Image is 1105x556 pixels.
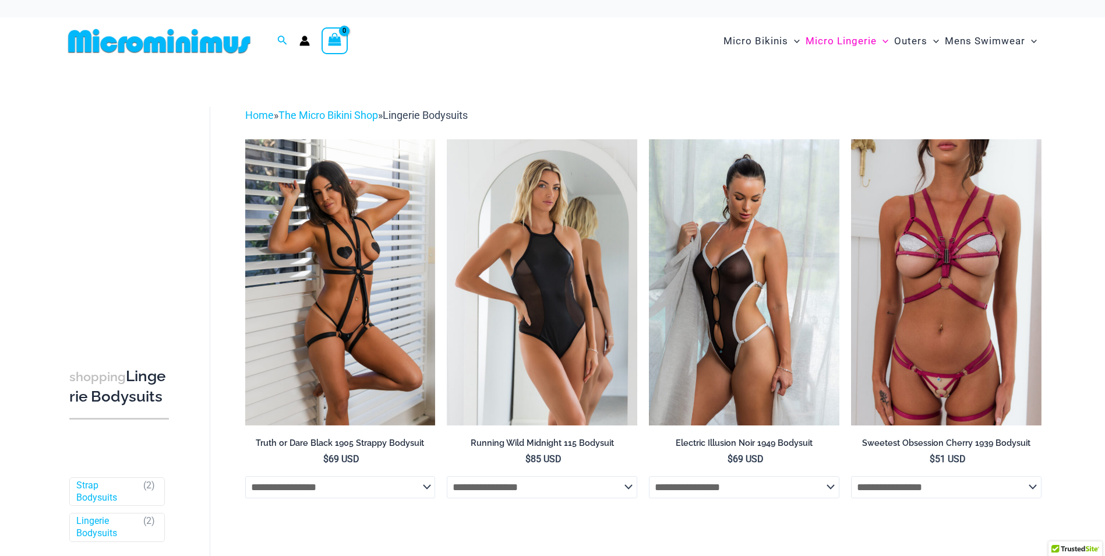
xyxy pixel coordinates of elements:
a: Micro BikinisMenu ToggleMenu Toggle [721,23,803,59]
a: Search icon link [277,34,288,48]
span: $ [930,453,935,464]
span: Micro Bikinis [723,26,788,56]
a: Mens SwimwearMenu ToggleMenu Toggle [942,23,1040,59]
a: View Shopping Cart, empty [322,27,348,54]
h3: Lingerie Bodysuits [69,367,169,407]
span: Menu Toggle [1025,26,1037,56]
a: Truth or Dare Black 1905 Bodysuit 611 Micro 07Truth or Dare Black 1905 Bodysuit 611 Micro 05Truth... [245,139,436,425]
a: Strap Bodysuits [76,480,138,504]
span: Menu Toggle [877,26,888,56]
a: Home [245,109,274,121]
span: 2 [146,515,151,526]
nav: Site Navigation [719,22,1042,61]
a: Electric Illusion Noir 1949 Bodysuit [649,438,839,453]
bdi: 69 USD [728,453,764,464]
bdi: 51 USD [930,453,966,464]
h2: Truth or Dare Black 1905 Strappy Bodysuit [245,438,436,449]
span: Micro Lingerie [806,26,877,56]
span: 2 [146,480,151,491]
img: MM SHOP LOGO FLAT [63,28,255,54]
span: Menu Toggle [788,26,800,56]
iframe: TrustedSite Certified [69,97,174,330]
span: Menu Toggle [927,26,939,56]
bdi: 85 USD [525,453,562,464]
a: OutersMenu ToggleMenu Toggle [891,23,942,59]
h2: Running Wild Midnight 115 Bodysuit [447,438,637,449]
bdi: 69 USD [323,453,359,464]
h2: Electric Illusion Noir 1949 Bodysuit [649,438,839,449]
span: Mens Swimwear [945,26,1025,56]
span: shopping [69,370,126,384]
span: » » [245,109,468,121]
span: Lingerie Bodysuits [383,109,468,121]
a: Running Wild Midnight 115 Bodysuit [447,438,637,453]
h2: Sweetest Obsession Cherry 1939 Bodysuit [851,438,1042,449]
span: Outers [894,26,927,56]
span: $ [323,453,329,464]
img: Electric Illusion Noir 1949 Bodysuit 03 [649,139,839,425]
a: Sweetest Obsession Cherry 1129 Bra 6119 Bottom 1939 Bodysuit 09Sweetest Obsession Cherry 1129 Bra... [851,139,1042,425]
a: Micro LingerieMenu ToggleMenu Toggle [803,23,891,59]
span: $ [728,453,733,464]
img: Sweetest Obsession Cherry 1129 Bra 6119 Bottom 1939 Bodysuit 09 [851,139,1042,425]
span: ( ) [143,515,155,540]
img: Running Wild Midnight 115 Bodysuit 02 [447,139,637,425]
a: Running Wild Midnight 115 Bodysuit 02Running Wild Midnight 115 Bodysuit 12Running Wild Midnight 1... [447,139,637,425]
span: $ [525,453,531,464]
a: The Micro Bikini Shop [278,109,378,121]
a: Electric Illusion Noir 1949 Bodysuit 03Electric Illusion Noir 1949 Bodysuit 04Electric Illusion N... [649,139,839,425]
a: Sweetest Obsession Cherry 1939 Bodysuit [851,438,1042,453]
img: Truth or Dare Black 1905 Bodysuit 611 Micro 07 [245,139,436,425]
a: Lingerie Bodysuits [76,515,138,540]
span: ( ) [143,480,155,504]
a: Account icon link [299,36,310,46]
a: Truth or Dare Black 1905 Strappy Bodysuit [245,438,436,453]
